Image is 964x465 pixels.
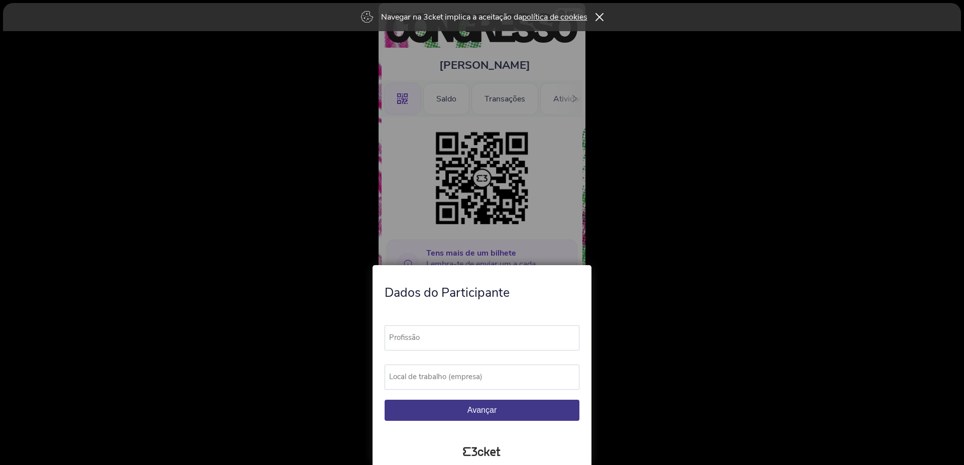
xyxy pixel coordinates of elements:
p: Navegar na 3cket implica a aceitação da [381,12,587,23]
label: Local de trabalho (empresa) [385,365,588,389]
button: Avançar [385,400,579,421]
h4: Dados do Participante [385,284,579,301]
a: política de cookies [522,12,587,23]
label: Profissão [385,325,588,350]
span: Avançar [467,406,497,414]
